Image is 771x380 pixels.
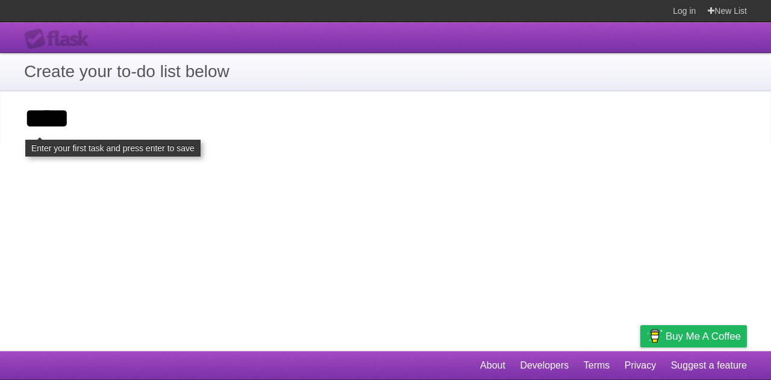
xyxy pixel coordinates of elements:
[584,354,610,377] a: Terms
[480,354,505,377] a: About
[24,28,96,50] div: Flask
[646,326,663,346] img: Buy me a coffee
[625,354,656,377] a: Privacy
[666,326,741,347] span: Buy me a coffee
[24,59,747,84] h1: Create your to-do list below
[671,354,747,377] a: Suggest a feature
[520,354,569,377] a: Developers
[640,325,747,347] a: Buy me a coffee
